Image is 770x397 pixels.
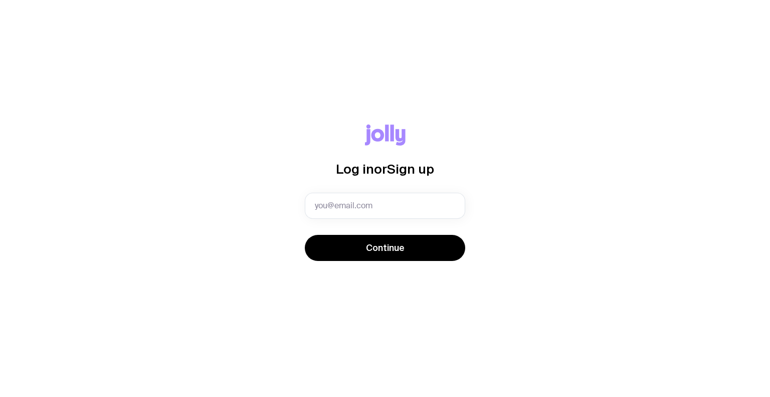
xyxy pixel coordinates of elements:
[305,193,465,219] input: you@email.com
[374,162,387,176] span: or
[336,162,374,176] span: Log in
[387,162,434,176] span: Sign up
[305,235,465,261] button: Continue
[366,242,405,254] span: Continue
